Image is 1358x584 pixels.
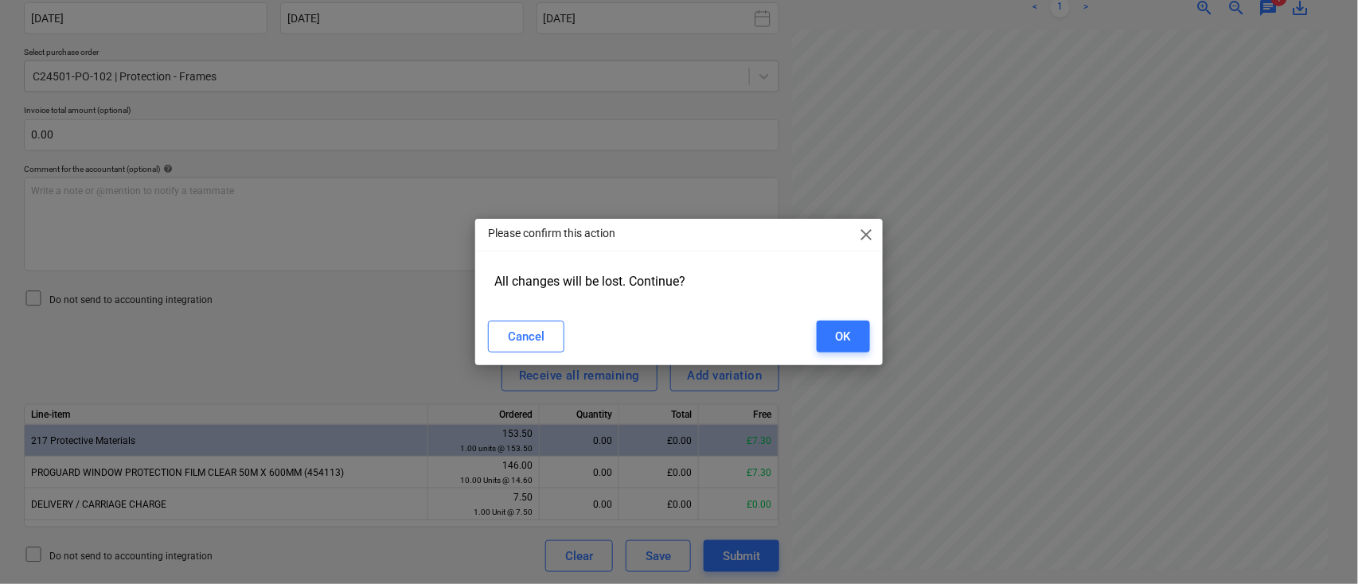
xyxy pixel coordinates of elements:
button: Cancel [488,321,564,352]
div: OK [836,326,851,347]
div: All changes will be lost. Continue? [488,267,870,295]
div: Cancel [508,326,544,347]
span: close [857,225,876,244]
button: OK [817,321,870,352]
p: Please confirm this action [488,225,615,242]
iframe: Chat Widget [1278,508,1358,584]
